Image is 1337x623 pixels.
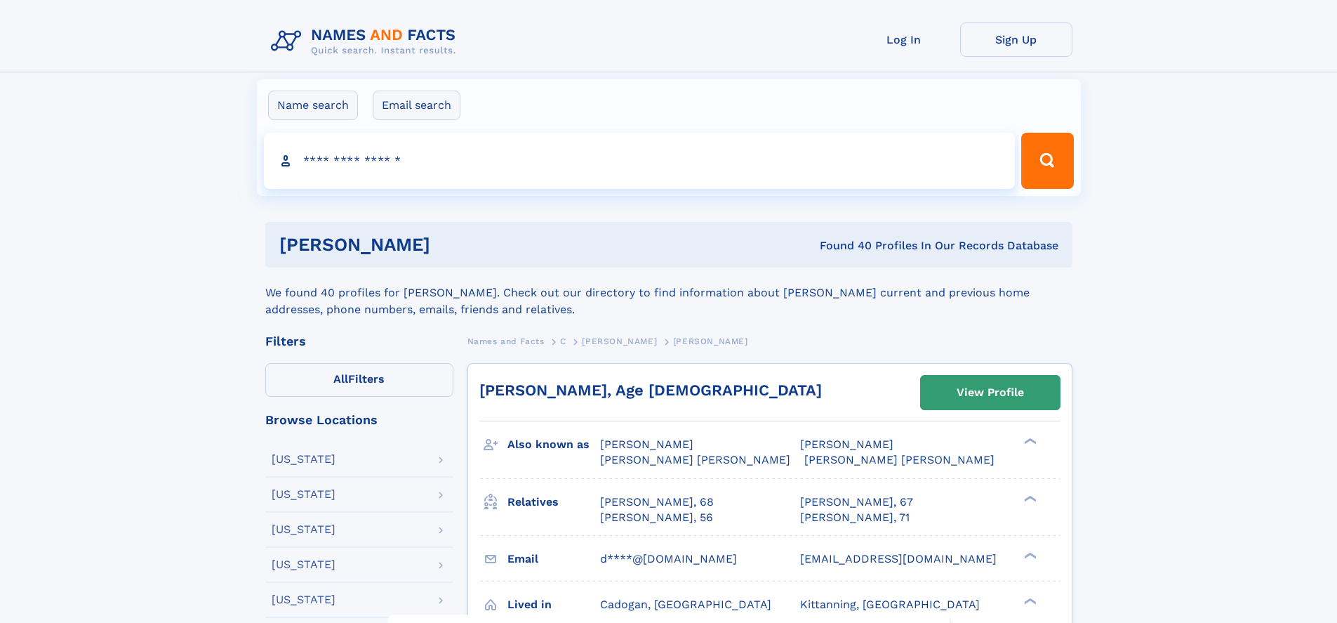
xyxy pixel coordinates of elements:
a: Names and Facts [467,332,545,350]
span: Kittanning, [GEOGRAPHIC_DATA] [800,598,980,611]
button: Search Button [1021,133,1073,189]
div: [US_STATE] [272,594,335,605]
div: ❯ [1020,437,1037,446]
span: [PERSON_NAME] [673,336,748,346]
label: Name search [268,91,358,120]
div: [US_STATE] [272,489,335,500]
div: View Profile [957,376,1024,409]
span: C [560,336,566,346]
a: [PERSON_NAME], 67 [800,494,913,510]
span: [PERSON_NAME] [582,336,657,346]
a: [PERSON_NAME], 68 [600,494,714,510]
a: View Profile [921,376,1060,409]
a: [PERSON_NAME], 71 [800,510,910,525]
h3: Relatives [507,490,600,514]
div: ❯ [1020,551,1037,560]
h3: Email [507,547,600,571]
input: search input [264,133,1016,189]
h3: Also known as [507,433,600,457]
div: [US_STATE] [272,559,335,570]
span: [PERSON_NAME] [PERSON_NAME] [804,453,995,466]
span: [PERSON_NAME] [800,438,893,451]
div: Browse Locations [265,414,453,426]
div: We found 40 profiles for [PERSON_NAME]. Check out our directory to find information about [PERSON... [265,268,1072,318]
span: [EMAIL_ADDRESS][DOMAIN_NAME] [800,552,997,565]
h3: Lived in [507,593,600,617]
span: [PERSON_NAME] [PERSON_NAME] [600,453,790,466]
span: [PERSON_NAME] [600,438,693,451]
a: [PERSON_NAME] [582,332,657,350]
a: [PERSON_NAME], 56 [600,510,713,525]
label: Filters [265,363,453,397]
label: Email search [373,91,460,120]
h1: [PERSON_NAME] [279,236,625,254]
img: Logo Names and Facts [265,22,467,60]
div: Found 40 Profiles In Our Records Database [625,238,1058,254]
div: [US_STATE] [272,454,335,465]
div: ❯ [1020,494,1037,503]
span: All [333,372,348,386]
div: [US_STATE] [272,524,335,535]
div: Filters [265,335,453,348]
a: Log In [848,22,960,57]
div: ❯ [1020,596,1037,605]
a: [PERSON_NAME], Age [DEMOGRAPHIC_DATA] [479,381,822,399]
span: Cadogan, [GEOGRAPHIC_DATA] [600,598,771,611]
a: C [560,332,566,350]
a: Sign Up [960,22,1072,57]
